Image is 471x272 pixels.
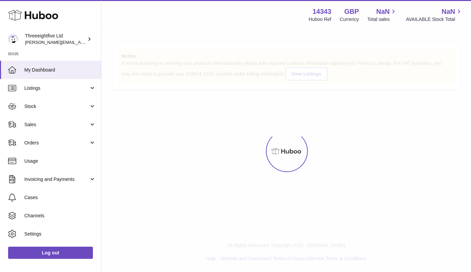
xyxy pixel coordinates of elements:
span: AVAILABLE Stock Total [406,16,463,23]
span: Settings [24,231,96,237]
span: Listings [24,85,89,91]
div: Huboo Ref [309,16,331,23]
span: Usage [24,158,96,164]
a: Log out [8,247,93,259]
div: Threeeightfive Ltd [25,33,86,46]
strong: 14343 [313,7,331,16]
a: NaN AVAILABLE Stock Total [406,7,463,23]
img: james@threeeightfive.co [8,34,18,44]
div: Currency [340,16,359,23]
span: Stock [24,103,89,110]
span: NaN [376,7,390,16]
span: Orders [24,140,89,146]
span: Channels [24,213,96,219]
span: Cases [24,194,96,201]
span: [PERSON_NAME][EMAIL_ADDRESS][DOMAIN_NAME] [25,39,135,45]
span: Invoicing and Payments [24,176,89,183]
strong: GBP [344,7,359,16]
span: My Dashboard [24,67,96,73]
span: Total sales [367,16,397,23]
span: Sales [24,121,89,128]
a: NaN Total sales [367,7,397,23]
span: NaN [442,7,455,16]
